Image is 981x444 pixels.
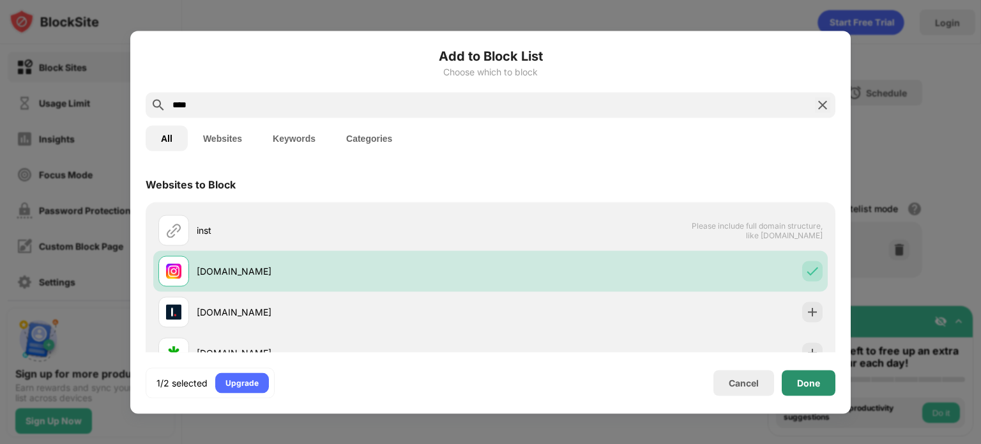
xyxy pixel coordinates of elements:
div: Websites to Block [146,178,236,190]
div: [DOMAIN_NAME] [197,346,490,360]
span: Please include full domain structure, like [DOMAIN_NAME] [691,220,823,240]
button: Websites [188,125,257,151]
button: All [146,125,188,151]
div: Choose which to block [146,66,835,77]
div: Done [797,378,820,388]
div: [DOMAIN_NAME] [197,305,490,319]
h6: Add to Block List [146,46,835,65]
div: Upgrade [225,376,259,389]
img: url.svg [166,222,181,238]
div: [DOMAIN_NAME] [197,264,490,278]
button: Categories [331,125,407,151]
button: Keywords [257,125,331,151]
img: search-close [815,97,830,112]
div: inst [197,224,490,237]
img: search.svg [151,97,166,112]
div: 1/2 selected [156,376,208,389]
img: favicons [166,304,181,319]
img: favicons [166,345,181,360]
div: Cancel [729,378,759,388]
img: favicons [166,263,181,279]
